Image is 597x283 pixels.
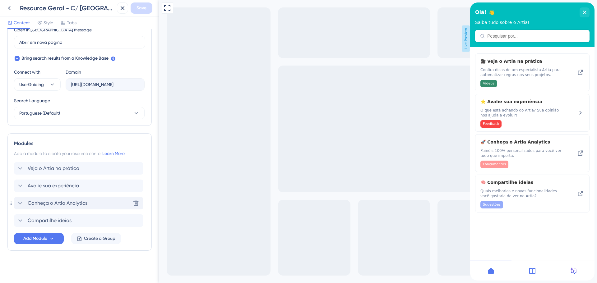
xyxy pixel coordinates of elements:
span: UserGuiding [19,81,44,88]
input: company.help.userguiding.com [71,81,139,88]
input: Abrir em nova página [19,39,140,46]
div: Veja o Artia na prática [10,55,93,85]
div: Resource Geral - C/ [GEOGRAPHIC_DATA] [20,4,114,12]
span: O que está achando do Artia? Sua opinião nos ajuda a evoluir! [10,105,93,115]
span: Style [44,19,53,26]
div: Domain [66,68,81,76]
span: Olá! 👋 [5,5,25,15]
span: Search Language [14,97,50,104]
div: Open in [GEOGRAPHIC_DATA] Message [14,26,92,34]
button: UserGuiding [14,78,61,91]
span: Bring search results from a Knowledge Base [21,55,109,62]
div: Conheça o Artia Analytics [14,197,145,209]
span: 🎥 Veja o Artia na prática [10,55,93,62]
span: Confira dicas de um especialista Artia para automatizar regras nos seus projetos. [10,65,93,75]
div: close resource center [109,5,119,15]
div: Conheça o Artia Analytics [10,136,93,166]
span: Portuguese (Default) [19,109,60,117]
span: Vídeos [13,79,24,84]
span: Live Preview [303,25,311,52]
div: Veja o Artia na prática [14,162,145,175]
span: Save [137,4,146,12]
span: Veja o Artia na prática [28,165,79,172]
button: Add Module [14,233,64,244]
span: Lançamentos [13,159,36,164]
span: Feedback [13,119,29,124]
div: Connect with [14,68,61,76]
button: Portuguese (Default) [14,107,145,119]
button: Create a Group [71,233,121,244]
div: Avalie sua experiência [14,180,145,192]
input: Pesquisar por... [17,31,114,36]
span: Sugestões [13,200,30,205]
div: Avalie sua experiência [10,95,93,125]
span: 🚀 Conheça o Artia Analytics [10,136,83,143]
div: 3 [48,3,50,8]
a: Learn More. [102,151,125,156]
span: 🧠 Compartilhe ideias [10,176,83,184]
div: Compartilhe ideias [14,214,145,227]
span: ⭐ Avalie sua experiência [10,95,93,103]
span: Tabs [67,19,76,26]
span: Quais melhorias e novas funcionalidades você gostaria de ver no Artia? [10,186,93,196]
span: Avalie sua experiência [28,182,79,189]
div: Compartilhe ideias [10,176,93,206]
span: Painéis 100% personalizados para você ver tudo que importa. [10,146,93,156]
span: Compartilhe ideias [28,217,72,224]
span: Content [14,19,30,26]
span: Precisa de ajuda? [2,2,44,9]
div: Modules [14,140,145,147]
span: Saiba tudo sobre o Artia! [5,17,59,22]
span: Create a Group [84,235,115,242]
button: Save [131,2,152,14]
span: Conheça o Artia Analytics [28,199,87,207]
span: Add a module to create your resource center. [14,151,102,156]
span: Add Module [23,235,47,242]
